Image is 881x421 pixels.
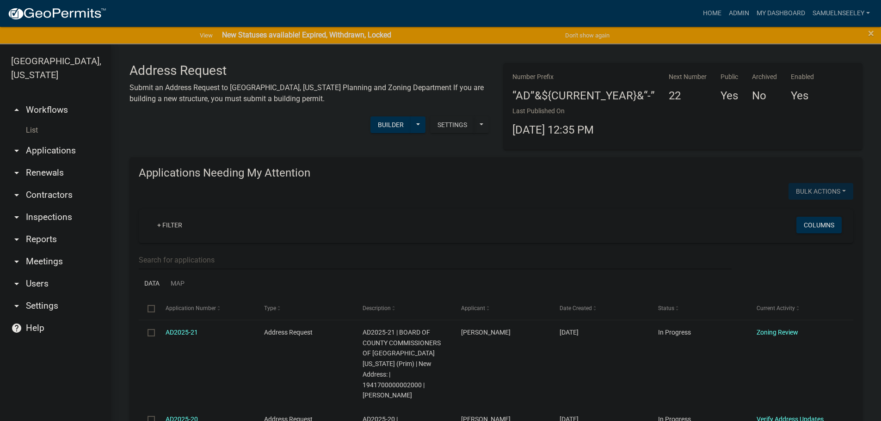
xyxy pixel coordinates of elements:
[699,5,725,22] a: Home
[725,5,753,22] a: Admin
[370,116,411,133] button: Builder
[752,89,777,103] h4: No
[166,305,216,311] span: Application Number
[752,72,777,82] p: Archived
[512,72,655,82] p: Number Prefix
[560,305,592,311] span: Date Created
[139,166,853,180] h4: Applications Needing My Attention
[11,212,22,223] i: arrow_drop_down
[658,329,691,336] span: In Progress
[264,305,276,311] span: Type
[868,27,874,40] span: ×
[129,63,489,79] h3: Address Request
[796,217,842,233] button: Columns
[461,329,511,336] span: Colton Marcotte
[430,116,474,133] button: Settings
[129,82,489,104] p: Submit an Address Request to [GEOGRAPHIC_DATA], [US_STATE] Planning and Zoning Department If you ...
[363,329,441,399] span: AD2025-21 | BOARD OF COUNTY COMMISSIONERS OF LYON COUNTY KANSAS (Prim) | New Address: | 194170000...
[757,329,798,336] a: Zoning Review
[748,297,846,319] datatable-header-cell: Current Activity
[11,104,22,116] i: arrow_drop_up
[11,145,22,156] i: arrow_drop_down
[512,89,655,103] h4: “AD”&${CURRENT_YEAR}&“-”
[139,269,165,298] a: Data
[721,72,738,82] p: Public
[11,323,22,334] i: help
[11,300,22,311] i: arrow_drop_down
[512,123,594,136] span: [DATE] 12:35 PM
[757,305,795,311] span: Current Activity
[255,297,353,319] datatable-header-cell: Type
[868,28,874,39] button: Close
[222,31,391,39] strong: New Statuses available! Expired, Withdrawn, Locked
[561,28,613,43] button: Don't show again
[196,28,216,43] a: View
[649,297,748,319] datatable-header-cell: Status
[669,72,707,82] p: Next Number
[669,89,707,103] h4: 22
[791,72,814,82] p: Enabled
[166,329,198,336] a: AD2025-21
[156,297,255,319] datatable-header-cell: Application Number
[789,183,853,200] button: Bulk Actions
[512,106,594,116] p: Last Published On
[658,305,674,311] span: Status
[11,256,22,267] i: arrow_drop_down
[11,234,22,245] i: arrow_drop_down
[11,278,22,289] i: arrow_drop_down
[551,297,649,319] datatable-header-cell: Date Created
[165,269,190,298] a: Map
[753,5,809,22] a: My Dashboard
[11,167,22,178] i: arrow_drop_down
[354,297,452,319] datatable-header-cell: Description
[461,305,485,311] span: Applicant
[150,217,190,233] a: + Filter
[11,189,22,201] i: arrow_drop_down
[721,89,738,103] h4: Yes
[452,297,551,319] datatable-header-cell: Applicant
[560,329,579,336] span: 08/06/2025
[809,5,874,22] a: SamuelNSeeley
[791,89,814,103] h4: Yes
[139,250,732,269] input: Search for applications
[264,329,313,336] span: Address Request
[139,297,156,319] datatable-header-cell: Select
[363,305,391,311] span: Description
